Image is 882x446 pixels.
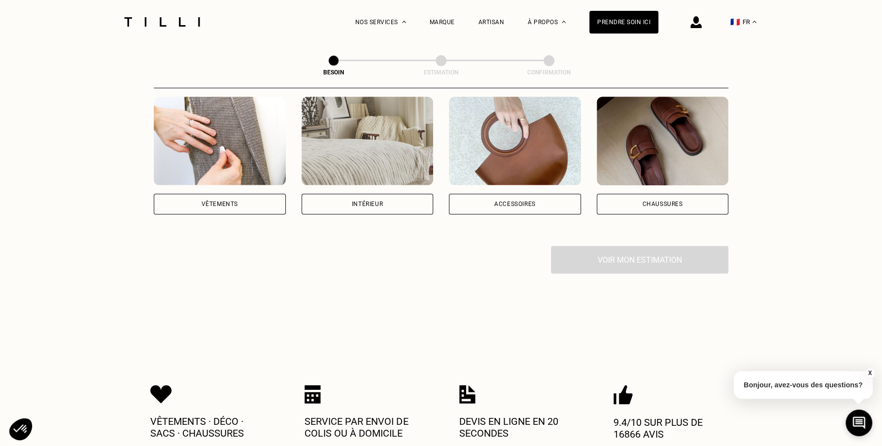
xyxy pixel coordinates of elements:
[562,21,566,23] img: Menu déroulant à propos
[202,201,238,207] div: Vêtements
[459,385,475,404] img: Icon
[494,201,536,207] div: Accessoires
[305,385,321,404] img: Icon
[150,415,269,439] p: Vêtements · Déco · Sacs · Chaussures
[430,19,455,26] a: Marque
[459,415,577,439] p: Devis en ligne en 20 secondes
[597,97,729,185] img: Chaussures
[154,97,286,185] img: Vêtements
[613,385,633,405] img: Icon
[302,97,434,185] img: Intérieur
[752,21,756,23] img: menu déroulant
[284,69,383,76] div: Besoin
[690,16,702,28] img: icône connexion
[305,415,423,439] p: Service par envoi de colis ou à domicile
[121,17,204,27] img: Logo du service de couturière Tilli
[150,385,172,404] img: Icon
[589,11,658,34] a: Prendre soin ici
[402,21,406,23] img: Menu déroulant
[392,69,490,76] div: Estimation
[865,368,875,378] button: X
[734,371,873,399] p: Bonjour, avez-vous des questions?
[352,201,383,207] div: Intérieur
[449,97,581,185] img: Accessoires
[500,69,598,76] div: Confirmation
[642,201,682,207] div: Chaussures
[730,17,740,27] span: 🇫🇷
[478,19,505,26] a: Artisan
[613,416,732,440] p: 9.4/10 sur plus de 16866 avis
